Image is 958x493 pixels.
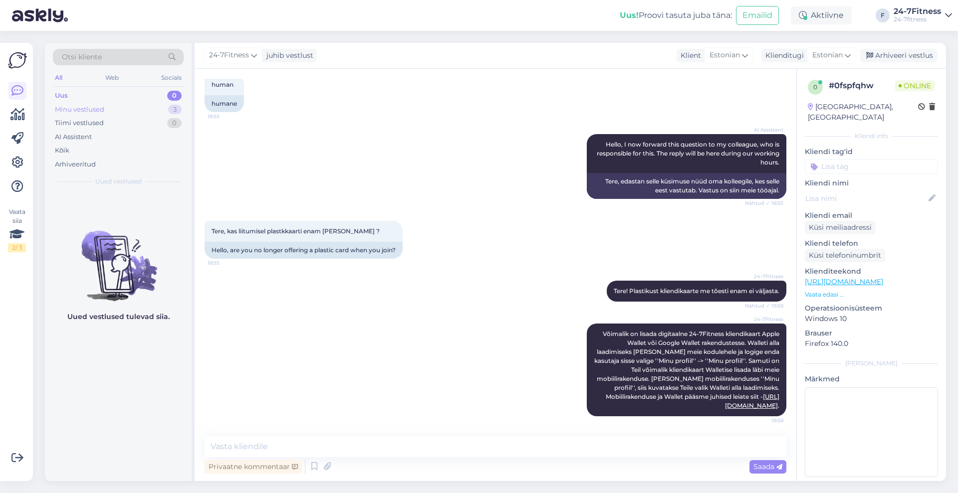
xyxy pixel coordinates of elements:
[895,80,935,91] span: Online
[746,273,783,280] span: 24-7Fitness
[746,417,783,424] span: 18:58
[212,227,380,235] span: Tere, kas liitumisel plastkkaarti enam [PERSON_NAME] ?
[159,71,184,84] div: Socials
[208,113,245,120] span: 18:55
[805,147,938,157] p: Kliendi tag'id
[805,277,883,286] a: [URL][DOMAIN_NAME]
[805,132,938,141] div: Kliendi info
[805,221,876,234] div: Küsi meiliaadressi
[614,287,779,295] span: Tere! Plastikust kliendikaarte me tõesti enam ei väljasta.
[805,328,938,338] p: Brauser
[813,83,817,91] span: 0
[620,9,732,21] div: Proovi tasuta juba täna:
[620,10,639,20] b: Uus!
[791,6,852,24] div: Aktiivne
[753,462,782,471] span: Saada
[95,177,142,186] span: Uued vestlused
[8,207,26,252] div: Vaata siia
[8,51,27,70] img: Askly Logo
[805,238,938,249] p: Kliendi telefon
[805,193,927,204] input: Lisa nimi
[55,160,96,169] div: Arhiveeritud
[808,102,918,123] div: [GEOGRAPHIC_DATA], [GEOGRAPHIC_DATA]
[894,15,941,23] div: 24-7fitness
[805,359,938,368] div: [PERSON_NAME]
[745,302,783,310] span: Nähtud ✓ 18:58
[205,460,302,474] div: Privaatne kommentaar
[67,312,170,322] p: Uued vestlused tulevad siia.
[8,243,26,252] div: 2 / 3
[62,52,102,62] span: Otsi kliente
[805,338,938,349] p: Firefox 140.0
[894,7,952,23] a: 24-7Fitness24-7fitness
[55,105,104,115] div: Minu vestlused
[805,249,885,262] div: Küsi telefoninumbrit
[745,199,783,207] span: Nähtud ✓ 18:55
[587,173,786,199] div: Tere, edastan selle küsimuse nüüd oma kolleegile, kes selle eest vastutab. Vastus on siin meie tö...
[876,8,890,22] div: F
[55,146,69,156] div: Kõik
[805,159,938,174] input: Lisa tag
[860,49,937,62] div: Arhiveeri vestlus
[55,91,68,101] div: Uus
[736,6,779,25] button: Emailid
[829,80,895,92] div: # 0fspfqhw
[55,118,104,128] div: Tiimi vestlused
[805,266,938,277] p: Klienditeekond
[205,95,244,112] div: humane
[805,178,938,188] p: Kliendi nimi
[805,314,938,324] p: Windows 10
[45,213,192,303] img: No chats
[103,71,121,84] div: Web
[212,81,234,88] span: human
[55,132,92,142] div: AI Assistent
[208,259,245,267] span: 18:55
[805,303,938,314] p: Operatsioonisüsteem
[597,141,781,166] span: Hello, I now forward this question to my colleague, who is responsible for this. The reply will b...
[53,71,64,84] div: All
[168,105,182,115] div: 3
[894,7,941,15] div: 24-7Fitness
[677,50,701,61] div: Klient
[262,50,313,61] div: juhib vestlust
[167,91,182,101] div: 0
[761,50,804,61] div: Klienditugi
[594,330,781,409] span: Võimalik on lisada digitaalne 24-7Fitness kliendikaart Apple Wallet või Google Wallet rakendustes...
[805,374,938,384] p: Märkmed
[209,50,249,61] span: 24-7Fitness
[746,126,783,134] span: AI Assistent
[746,316,783,323] span: 24-7Fitness
[805,290,938,299] p: Vaata edasi ...
[805,210,938,221] p: Kliendi email
[205,242,403,259] div: Hello, are you no longer offering a plastic card when you join?
[812,50,843,61] span: Estonian
[710,50,740,61] span: Estonian
[167,118,182,128] div: 0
